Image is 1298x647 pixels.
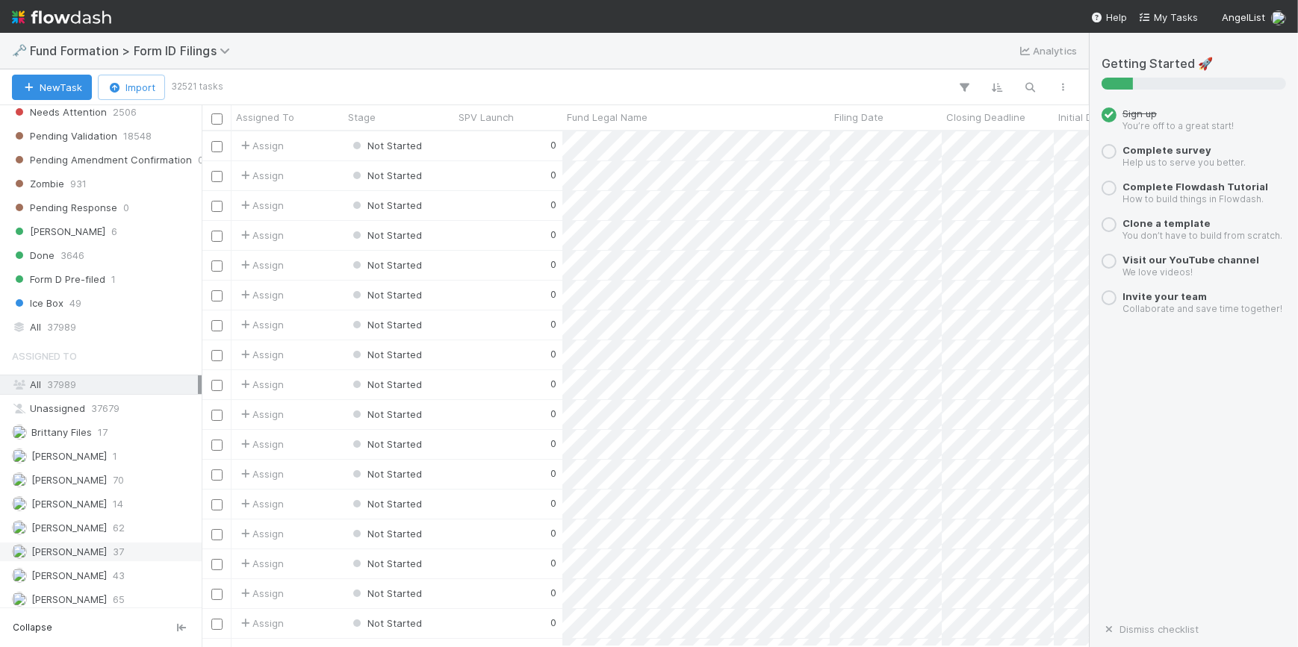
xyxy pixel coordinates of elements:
div: Not Started [350,377,422,392]
span: My Tasks [1139,11,1198,23]
img: avatar_1a1d5361-16dd-4910-a949-020dcd9f55a3.png [12,496,27,511]
span: 1 [111,270,116,289]
span: Not Started [350,468,422,480]
span: Initial DRI [1058,110,1101,125]
span: Stage [348,110,376,125]
span: 1 [113,447,117,466]
img: logo-inverted-e16ddd16eac7371096b0.svg [12,4,111,30]
span: 🗝️ [12,44,27,57]
div: All [12,375,198,394]
div: Assign [237,496,284,511]
span: Pending Validation [12,127,117,146]
span: 65 [113,590,125,609]
span: AngelList [1222,11,1265,23]
small: 32521 tasks [171,80,223,93]
span: 2506 [113,103,137,122]
div: Assign [237,228,284,243]
span: 37989 [47,318,76,337]
a: Invite your team [1122,290,1207,302]
div: Assign [237,198,284,213]
span: Assign [237,586,284,601]
div: 0 [550,436,556,451]
span: 3646 [60,246,84,265]
span: Assign [237,407,284,422]
div: Not Started [350,317,422,332]
div: Unassigned [12,399,198,418]
small: Collaborate and save time together! [1122,303,1282,314]
span: Not Started [350,617,422,629]
input: Toggle Row Selected [211,440,223,451]
a: Dismiss checklist [1102,623,1199,635]
span: Assign [237,287,284,302]
span: 37989 [47,378,76,390]
div: 0 [550,525,556,540]
a: Analytics [1018,42,1077,60]
small: We love videos! [1122,266,1193,278]
span: [PERSON_NAME] [31,522,107,534]
div: 0 [550,406,556,421]
div: Not Started [350,466,422,481]
span: Assign [237,347,284,362]
div: Not Started [350,556,422,571]
input: Toggle Row Selected [211,201,223,212]
span: SPV Launch [459,110,514,125]
span: Ice Box [12,294,63,313]
span: Assign [237,616,284,631]
span: [PERSON_NAME] [31,474,107,486]
span: Done [12,246,55,265]
span: Assign [237,526,284,541]
input: Toggle Row Selected [211,469,223,481]
span: [PERSON_NAME] [31,569,107,581]
span: Assigned To [12,341,77,371]
span: 37679 [91,399,119,418]
span: Zombie [12,175,64,193]
span: Not Started [350,587,422,599]
div: 0 [550,197,556,212]
span: Fund Formation > Form ID Filings [30,43,237,58]
input: Toggle Row Selected [211,350,223,361]
span: 17 [98,423,108,442]
span: Not Started [350,229,422,241]
h5: Getting Started 🚀 [1102,57,1286,72]
span: 49 [69,294,81,313]
div: 0 [550,257,556,272]
span: Pending Response [12,199,117,217]
span: Collapse [13,621,52,634]
span: Form D Pre-filed [12,270,105,289]
span: Assign [237,317,284,332]
div: Not Started [350,586,422,601]
span: 70 [113,471,124,490]
span: Assign [237,168,284,183]
span: [PERSON_NAME] [31,498,107,510]
small: Help us to serve you better. [1122,157,1246,168]
img: avatar_b467e446-68e1-4310-82a7-76c532dc3f4b.png [12,448,27,463]
input: Toggle Row Selected [211,260,223,272]
span: Pending Amendment Confirmation [12,151,192,169]
div: Assign [237,466,284,481]
div: Help [1091,10,1127,25]
span: Assign [237,377,284,392]
div: Not Started [350,198,422,213]
input: Toggle Row Selected [211,231,223,242]
input: Toggle Row Selected [211,380,223,391]
span: 62 [113,519,125,537]
input: Toggle Row Selected [211,290,223,301]
a: Complete survey [1122,144,1211,156]
span: Assign [237,257,284,272]
span: Not Started [350,289,422,301]
img: avatar_7d33b4c2-6dd7-4bf3-9761-6f087fa0f5c6.png [12,544,27,559]
span: Sign up [1122,107,1157,119]
input: Toggle Row Selected [211,529,223,540]
div: 0 [550,287,556,301]
div: All [12,318,198,337]
input: Toggle Row Selected [211,499,223,510]
div: Not Started [350,407,422,422]
div: Not Started [350,168,422,183]
span: Assign [237,437,284,451]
